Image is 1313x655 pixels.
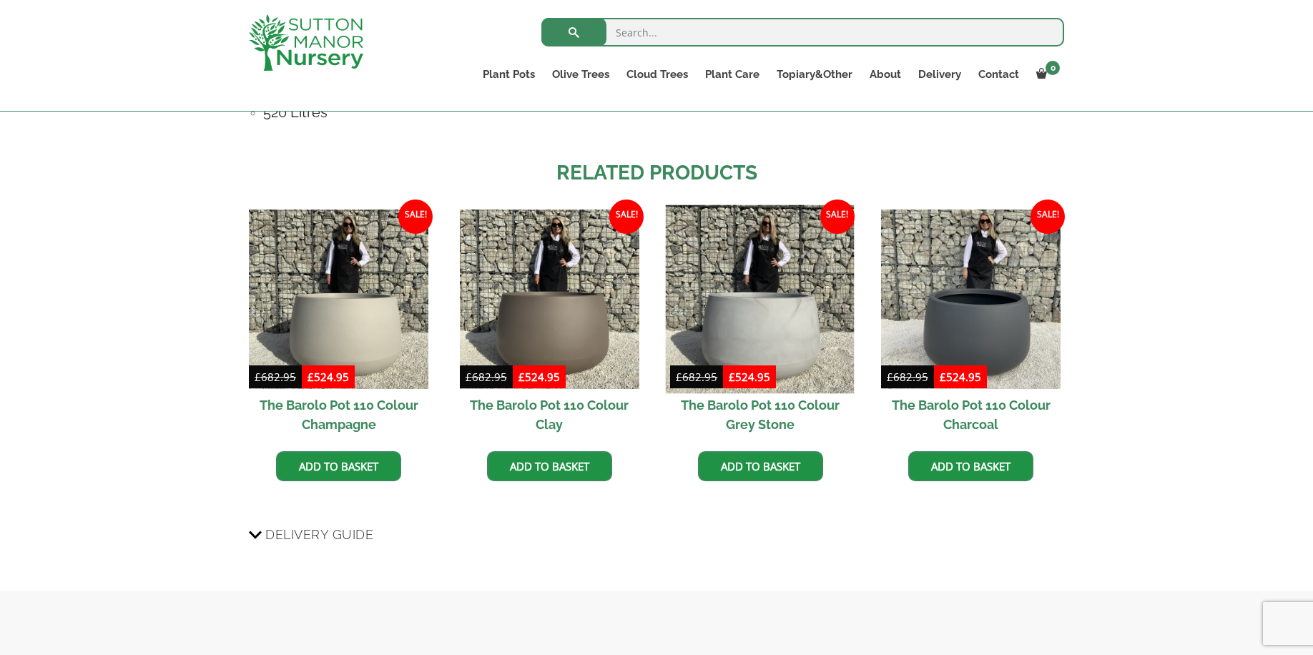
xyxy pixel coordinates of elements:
[255,370,296,384] bdi: 682.95
[544,64,618,84] a: Olive Trees
[398,200,433,234] span: Sale!
[768,64,861,84] a: Topiary&Other
[249,210,428,440] a: Sale! The Barolo Pot 110 Colour Champagne
[518,370,560,384] bdi: 524.95
[276,451,401,481] a: Add to basket: “The Barolo Pot 110 Colour Champagne”
[887,370,893,384] span: £
[609,200,644,234] span: Sale!
[1028,64,1064,84] a: 0
[670,389,850,440] h2: The Barolo Pot 110 Colour Grey Stone
[1031,200,1065,234] span: Sale!
[666,205,855,393] img: The Barolo Pot 110 Colour Grey Stone
[460,210,639,440] a: Sale! The Barolo Pot 110 Colour Clay
[940,370,981,384] bdi: 524.95
[249,158,1064,188] h2: Related products
[1046,61,1060,75] span: 0
[460,210,639,389] img: The Barolo Pot 110 Colour Clay
[265,521,373,548] span: Delivery Guide
[487,451,612,481] a: Add to basket: “The Barolo Pot 110 Colour Clay”
[518,370,525,384] span: £
[263,102,1064,124] h4: 520 Litres
[255,370,261,384] span: £
[541,18,1064,46] input: Search...
[249,389,428,440] h2: The Barolo Pot 110 Colour Champagne
[970,64,1028,84] a: Contact
[249,210,428,389] img: The Barolo Pot 110 Colour Champagne
[308,370,349,384] bdi: 524.95
[460,389,639,440] h2: The Barolo Pot 110 Colour Clay
[474,64,544,84] a: Plant Pots
[618,64,697,84] a: Cloud Trees
[881,210,1061,440] a: Sale! The Barolo Pot 110 Colour Charcoal
[940,370,946,384] span: £
[881,389,1061,440] h2: The Barolo Pot 110 Colour Charcoal
[881,210,1061,389] img: The Barolo Pot 110 Colour Charcoal
[729,370,770,384] bdi: 524.95
[698,451,823,481] a: Add to basket: “The Barolo Pot 110 Colour Grey Stone”
[676,370,682,384] span: £
[729,370,735,384] span: £
[249,14,363,71] img: logo
[466,370,507,384] bdi: 682.95
[908,451,1033,481] a: Add to basket: “The Barolo Pot 110 Colour Charcoal”
[466,370,472,384] span: £
[670,210,850,440] a: Sale! The Barolo Pot 110 Colour Grey Stone
[861,64,910,84] a: About
[910,64,970,84] a: Delivery
[887,370,928,384] bdi: 682.95
[676,370,717,384] bdi: 682.95
[820,200,855,234] span: Sale!
[308,370,314,384] span: £
[697,64,768,84] a: Plant Care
